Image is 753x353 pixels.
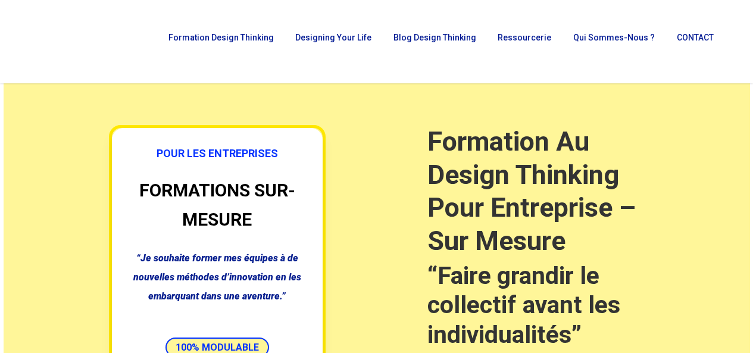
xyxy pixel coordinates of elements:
[567,33,658,50] a: Qui sommes-nous ?
[295,33,371,42] span: Designing Your Life
[492,33,555,50] a: Ressourcerie
[139,180,295,230] span: FORMATIONS SUR-MESURE
[427,125,644,257] h1: Formation au Design Thinking pour entreprise – Sur mesure
[393,33,476,42] span: Blog Design Thinking
[388,33,480,50] a: Blog Design Thinking
[289,33,376,50] a: Designing Your Life
[498,33,551,42] span: Ressourcerie
[427,261,644,349] h2: “Faire grandir le collectif avant les individualités”
[168,33,274,42] span: Formation Design Thinking
[17,18,142,65] img: French Future Academy
[163,33,277,50] a: Formation Design Thinking
[677,33,714,42] span: CONTACT
[157,147,278,160] span: POUR LES ENTREPRISES
[671,33,718,50] a: CONTACT
[133,252,301,302] span: “Je souhaite former mes équipes à de nouvelles méthodes d’innovation en les embarquant dans une a...
[573,33,655,42] span: Qui sommes-nous ?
